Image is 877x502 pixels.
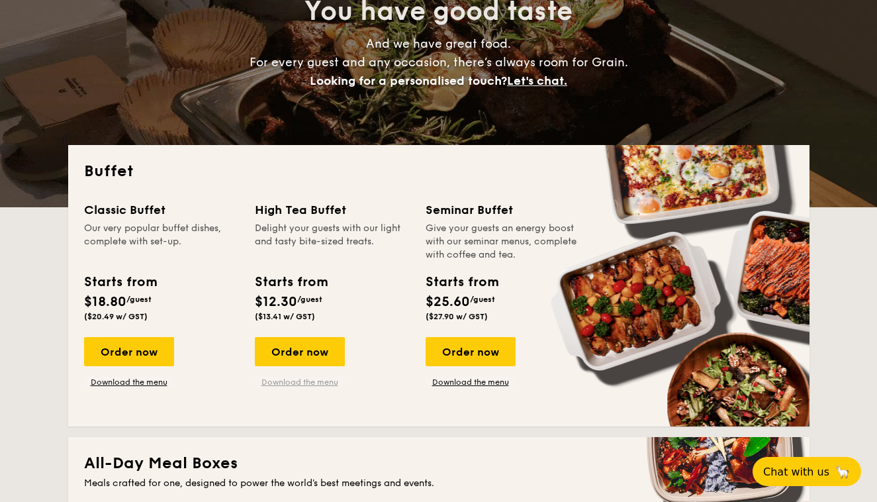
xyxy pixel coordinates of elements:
[426,337,516,366] div: Order now
[470,295,495,304] span: /guest
[255,294,297,310] span: $12.30
[763,466,829,478] span: Chat with us
[84,161,794,182] h2: Buffet
[753,457,861,486] button: Chat with us🦙
[835,464,851,479] span: 🦙
[255,222,410,262] div: Delight your guests with our light and tasty bite-sized treats.
[255,312,315,321] span: ($13.41 w/ GST)
[426,312,488,321] span: ($27.90 w/ GST)
[255,337,345,366] div: Order now
[255,201,410,219] div: High Tea Buffet
[84,272,156,292] div: Starts from
[84,377,174,387] a: Download the menu
[84,453,794,474] h2: All-Day Meal Boxes
[126,295,152,304] span: /guest
[84,222,239,262] div: Our very popular buffet dishes, complete with set-up.
[426,201,580,219] div: Seminar Buffet
[255,377,345,387] a: Download the menu
[297,295,322,304] span: /guest
[426,294,470,310] span: $25.60
[310,74,507,88] span: Looking for a personalised touch?
[507,74,567,88] span: Let's chat.
[426,272,498,292] div: Starts from
[255,272,327,292] div: Starts from
[84,312,148,321] span: ($20.49 w/ GST)
[426,377,516,387] a: Download the menu
[426,222,580,262] div: Give your guests an energy boost with our seminar menus, complete with coffee and tea.
[84,477,794,490] div: Meals crafted for one, designed to power the world's best meetings and events.
[84,294,126,310] span: $18.80
[84,201,239,219] div: Classic Buffet
[84,337,174,366] div: Order now
[250,36,628,88] span: And we have great food. For every guest and any occasion, there’s always room for Grain.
